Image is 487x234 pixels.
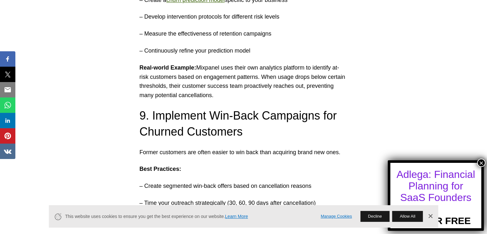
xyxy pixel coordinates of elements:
[140,63,348,100] p: Mixpanel uses their own analytics platform to identify at-risk customers based on engagement patt...
[392,211,423,222] button: Allow All
[140,181,348,191] p: – Create segmented win-back offers based on cancellation reasons
[140,64,196,71] strong: Real-world Example:
[65,213,312,220] span: This website uses cookies to ensure you get the best experience on our website.
[54,213,62,221] svg: Cookie Icon
[140,198,348,208] p: – Time your outreach strategically (30, 60, 90 days after cancellation)
[140,166,181,172] strong: Best Practices:
[426,212,435,221] a: Dismiss Banner
[321,213,352,220] a: Manage Cookies
[477,159,485,167] button: Close
[140,148,348,157] p: Former customers are often easier to win back than acquiring brand new ones.
[140,46,348,55] p: – Continuously refine your prediction model
[140,29,348,38] p: – Measure the effectiveness of retention campaigns
[140,108,348,140] h3: 9. Implement Win-Back Campaigns for Churned Customers
[140,12,348,21] p: – Develop intervention protocols for different risk levels
[225,214,248,219] a: Learn More
[396,169,475,203] div: Adlega: Financial Planning for SaaS Founders
[401,205,471,226] a: TRY FOR FREE
[360,211,389,222] button: Decline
